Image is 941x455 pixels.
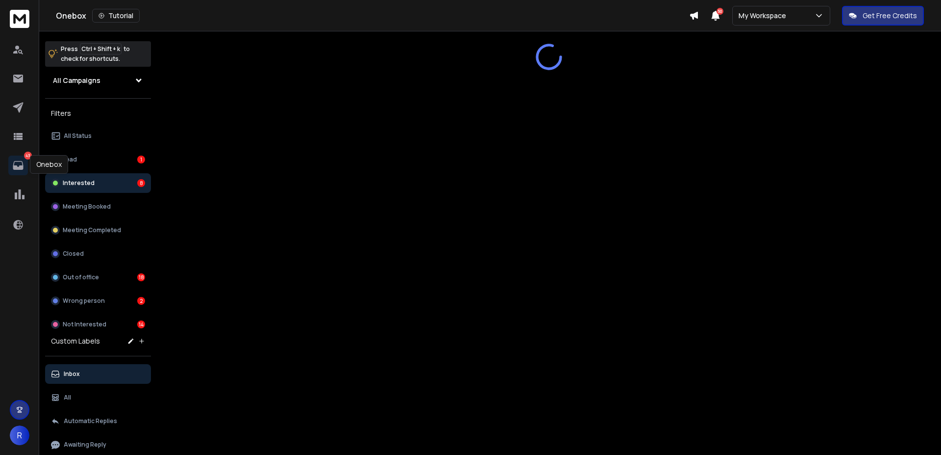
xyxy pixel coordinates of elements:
div: 18 [137,273,145,281]
button: Automatic Replies [45,411,151,431]
div: Onebox [56,9,689,23]
p: All Status [64,132,92,140]
p: Closed [63,250,84,258]
button: Closed [45,244,151,264]
button: Wrong person2 [45,291,151,311]
div: 2 [137,297,145,305]
a: 43 [8,156,28,175]
button: R [10,426,29,445]
p: Not Interested [63,321,106,328]
p: Meeting Completed [63,226,121,234]
h3: Custom Labels [51,336,100,346]
button: Meeting Completed [45,220,151,240]
p: Awaiting Reply [64,441,106,449]
p: Interested [63,179,95,187]
p: Out of office [63,273,99,281]
button: Meeting Booked [45,197,151,216]
button: All Status [45,126,151,146]
h1: All Campaigns [53,76,100,85]
p: Get Free Credits [863,11,917,21]
span: Ctrl + Shift + k [80,43,122,54]
button: Not Interested14 [45,315,151,334]
span: 50 [717,8,723,15]
p: Meeting Booked [63,203,111,211]
div: 14 [137,321,145,328]
button: Lead1 [45,150,151,169]
button: Inbox [45,364,151,384]
p: Press to check for shortcuts. [61,44,130,64]
button: Interested8 [45,173,151,193]
button: Awaiting Reply [45,435,151,455]
button: Tutorial [92,9,140,23]
button: All Campaigns [45,71,151,90]
p: Lead [63,156,77,163]
button: All [45,388,151,407]
p: My Workspace [739,11,790,21]
h3: Filters [45,107,151,120]
p: 43 [24,152,32,160]
div: 8 [137,179,145,187]
button: Get Free Credits [842,6,924,26]
p: Wrong person [63,297,105,305]
p: All [64,394,71,401]
div: 1 [137,156,145,163]
p: Inbox [64,370,80,378]
button: Out of office18 [45,268,151,287]
div: Onebox [30,155,68,174]
p: Automatic Replies [64,417,117,425]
